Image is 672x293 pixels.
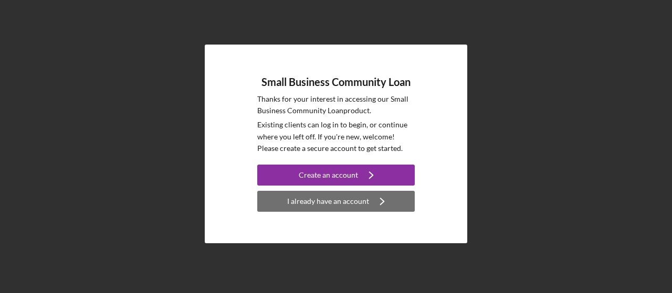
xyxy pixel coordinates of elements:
a: Create an account [257,165,415,188]
h4: Small Business Community Loan [261,76,411,88]
div: I already have an account [287,191,369,212]
div: Create an account [299,165,358,186]
p: Thanks for your interest in accessing our Small Business Community Loan product. [257,93,415,117]
button: Create an account [257,165,415,186]
button: I already have an account [257,191,415,212]
p: Existing clients can log in to begin, or continue where you left off. If you're new, welcome! Ple... [257,119,415,154]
